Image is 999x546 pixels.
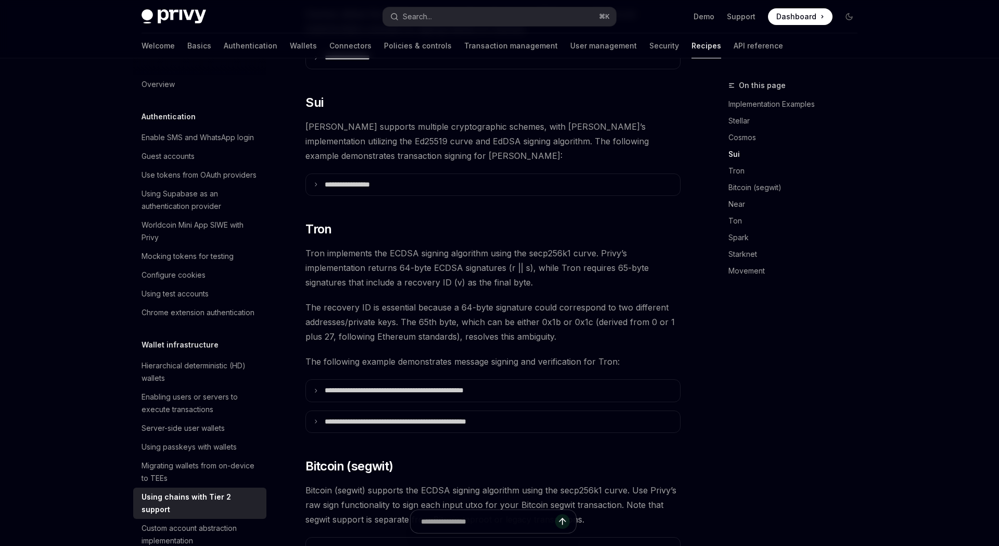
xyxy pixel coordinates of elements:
[694,11,714,22] a: Demo
[142,422,225,435] div: Server-side user wallets
[728,146,866,163] a: Sui
[305,300,681,344] span: The recovery ID is essential because a 64-byte signature could correspond to two different addres...
[305,483,681,527] span: Bitcoin (segwit) supports the ECDSA signing algorithm using the secp256k1 curve. Use Privy’s raw ...
[728,96,866,113] a: Implementation Examples
[555,514,570,529] button: Send message
[133,247,266,266] a: Mocking tokens for testing
[599,13,610,21] span: ⌘ K
[142,288,209,300] div: Using test accounts
[691,33,721,58] a: Recipes
[133,128,266,147] a: Enable SMS and WhatsApp login
[305,119,681,163] span: [PERSON_NAME] supports multiple cryptographic schemes, with [PERSON_NAME]’s implementation utiliz...
[142,219,260,244] div: Worldcoin Mini App SIWE with Privy
[142,391,260,416] div: Enabling users or servers to execute transactions
[728,229,866,246] a: Spark
[142,491,260,516] div: Using chains with Tier 2 support
[142,110,196,123] h5: Authentication
[133,388,266,419] a: Enabling users or servers to execute transactions
[403,10,432,23] div: Search...
[133,303,266,322] a: Chrome extension authentication
[739,79,786,92] span: On this page
[142,9,206,24] img: dark logo
[305,94,323,111] span: Sui
[768,8,832,25] a: Dashboard
[224,33,277,58] a: Authentication
[421,510,555,533] input: Ask a question...
[728,129,866,146] a: Cosmos
[305,354,681,369] span: The following example demonstrates message signing and verification for Tron:
[133,184,266,216] a: Using Supabase as an authentication provider
[142,339,219,351] h5: Wallet infrastructure
[142,460,260,485] div: Migrating wallets from on-device to TEEs
[133,284,266,303] a: Using test accounts
[329,33,372,58] a: Connectors
[841,8,857,25] button: Toggle dark mode
[728,163,866,179] a: Tron
[728,213,866,229] a: Ton
[728,246,866,263] a: Starknet
[133,75,266,94] a: Overview
[142,269,206,281] div: Configure cookies
[383,7,616,26] button: Open search
[133,438,266,456] a: Using passkeys with wallets
[776,11,816,22] span: Dashboard
[142,150,195,163] div: Guest accounts
[142,78,175,91] div: Overview
[464,33,558,58] a: Transaction management
[133,147,266,166] a: Guest accounts
[290,33,317,58] a: Wallets
[142,33,175,58] a: Welcome
[649,33,679,58] a: Security
[133,456,266,488] a: Migrating wallets from on-device to TEEs
[728,196,866,213] a: Near
[142,169,257,181] div: Use tokens from OAuth providers
[133,216,266,247] a: Worldcoin Mini App SIWE with Privy
[133,356,266,388] a: Hierarchical deterministic (HD) wallets
[133,166,266,184] a: Use tokens from OAuth providers
[142,188,260,213] div: Using Supabase as an authentication provider
[728,113,866,129] a: Stellar
[305,246,681,290] span: Tron implements the ECDSA signing algorithm using the secp256k1 curve. Privy’s implementation ret...
[142,306,254,319] div: Chrome extension authentication
[305,221,332,238] span: Tron
[133,266,266,284] a: Configure cookies
[728,179,866,196] a: Bitcoin (segwit)
[727,11,755,22] a: Support
[133,419,266,438] a: Server-side user wallets
[133,488,266,519] a: Using chains with Tier 2 support
[187,33,211,58] a: Basics
[728,263,866,279] a: Movement
[305,458,393,475] span: Bitcoin (segwit)
[142,250,234,263] div: Mocking tokens for testing
[142,359,260,384] div: Hierarchical deterministic (HD) wallets
[142,131,254,144] div: Enable SMS and WhatsApp login
[142,441,237,453] div: Using passkeys with wallets
[384,33,452,58] a: Policies & controls
[570,33,637,58] a: User management
[734,33,783,58] a: API reference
